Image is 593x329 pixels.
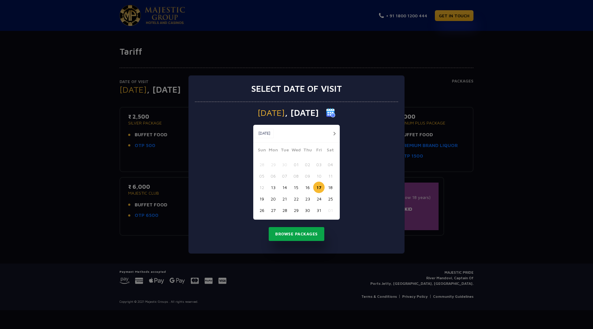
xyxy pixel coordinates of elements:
[258,108,285,117] span: [DATE]
[326,108,335,117] img: calender icon
[325,159,336,170] button: 04
[267,159,279,170] button: 29
[256,170,267,182] button: 05
[325,182,336,193] button: 18
[279,205,290,216] button: 28
[302,170,313,182] button: 09
[256,146,267,155] span: Sun
[325,146,336,155] span: Sat
[290,193,302,205] button: 22
[313,193,325,205] button: 24
[279,159,290,170] button: 30
[267,193,279,205] button: 20
[313,205,325,216] button: 31
[313,159,325,170] button: 03
[256,193,267,205] button: 19
[302,146,313,155] span: Thu
[313,146,325,155] span: Fri
[279,193,290,205] button: 21
[290,146,302,155] span: Wed
[256,205,267,216] button: 26
[302,182,313,193] button: 16
[290,205,302,216] button: 29
[285,108,319,117] span: , [DATE]
[290,182,302,193] button: 15
[279,146,290,155] span: Tue
[302,193,313,205] button: 23
[325,205,336,216] button: 01
[267,146,279,155] span: Mon
[290,170,302,182] button: 08
[302,159,313,170] button: 02
[267,205,279,216] button: 27
[313,182,325,193] button: 17
[269,227,324,241] button: Browse Packages
[279,170,290,182] button: 07
[325,170,336,182] button: 11
[256,159,267,170] button: 28
[302,205,313,216] button: 30
[251,83,342,94] h3: Select date of visit
[279,182,290,193] button: 14
[325,193,336,205] button: 25
[313,170,325,182] button: 10
[267,170,279,182] button: 06
[255,129,274,138] button: [DATE]
[267,182,279,193] button: 13
[256,182,267,193] button: 12
[290,159,302,170] button: 01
